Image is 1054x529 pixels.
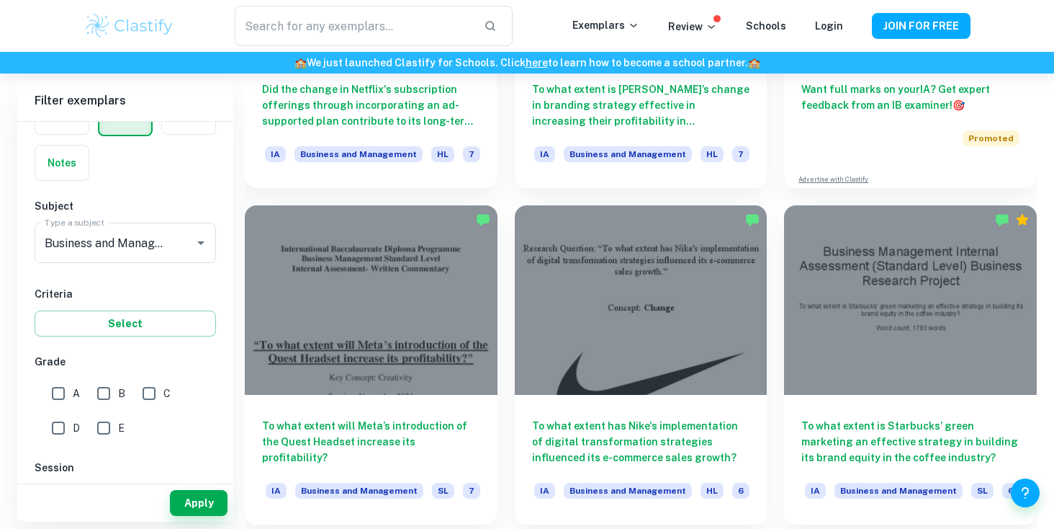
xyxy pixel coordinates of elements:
[295,483,423,499] span: Business and Management
[3,55,1051,71] h6: We just launched Clastify for Schools. Click to learn how to become a school partner.
[801,418,1019,466] h6: To what extent is Starbucks’ green marketing an effective strategy in building its brand equity i...
[971,483,994,499] span: SL
[534,483,555,499] span: IA
[963,130,1019,146] span: Promoted
[532,81,750,129] h6: To what extent is [PERSON_NAME]’s change in branding strategy effective in increasing their profi...
[73,420,80,436] span: D
[815,20,843,32] a: Login
[526,57,548,68] a: here
[701,483,724,499] span: HL
[463,146,480,162] span: 7
[515,205,767,525] a: To what extent has Nike's implementation of digital transformation strategies influenced its e-co...
[431,146,454,162] span: HL
[294,146,423,162] span: Business and Management
[163,386,171,401] span: C
[1002,483,1019,499] span: 6
[476,213,490,227] img: Marked
[35,460,216,476] h6: Session
[798,174,868,185] a: Advertise with Clastify
[262,81,480,129] h6: Did the change in Netflix's subscription offerings through incorporating an ad-supported plan con...
[266,483,287,499] span: IA
[732,483,749,499] span: 6
[952,99,965,111] span: 🎯
[746,20,786,32] a: Schools
[191,233,211,253] button: Open
[45,216,104,228] label: Type a subject
[872,13,970,39] button: JOIN FOR FREE
[805,483,826,499] span: IA
[35,198,216,214] h6: Subject
[834,483,963,499] span: Business and Management
[17,81,233,121] h6: Filter exemplars
[432,483,454,499] span: SL
[35,354,216,370] h6: Grade
[35,286,216,302] h6: Criteria
[118,386,125,401] span: B
[995,213,1009,227] img: Marked
[294,57,307,68] span: 🏫
[463,483,480,499] span: 7
[265,146,286,162] span: IA
[701,146,724,162] span: HL
[35,311,216,337] button: Select
[35,146,89,180] button: Notes
[748,57,760,68] span: 🏫
[745,213,760,227] img: Marked
[732,146,749,162] span: 7
[532,418,750,466] h6: To what extent has Nike's implementation of digital transformation strategies influenced its e-co...
[245,205,497,525] a: To what extent will Meta’s introduction of the Quest Headset increase its profitability?IABusines...
[1015,213,1030,227] div: Premium
[84,12,175,40] img: Clastify logo
[235,6,472,46] input: Search for any exemplars...
[262,418,480,466] h6: To what extent will Meta’s introduction of the Quest Headset increase its profitability?
[668,19,717,35] p: Review
[170,490,228,516] button: Apply
[572,17,639,33] p: Exemplars
[73,386,80,401] span: A
[801,81,1019,113] h6: Want full marks on your IA ? Get expert feedback from an IB examiner!
[564,146,692,162] span: Business and Management
[784,205,1037,525] a: To what extent is Starbucks’ green marketing an effective strategy in building its brand equity i...
[118,420,125,436] span: E
[534,146,555,162] span: IA
[1011,479,1040,507] button: Help and Feedback
[564,483,692,499] span: Business and Management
